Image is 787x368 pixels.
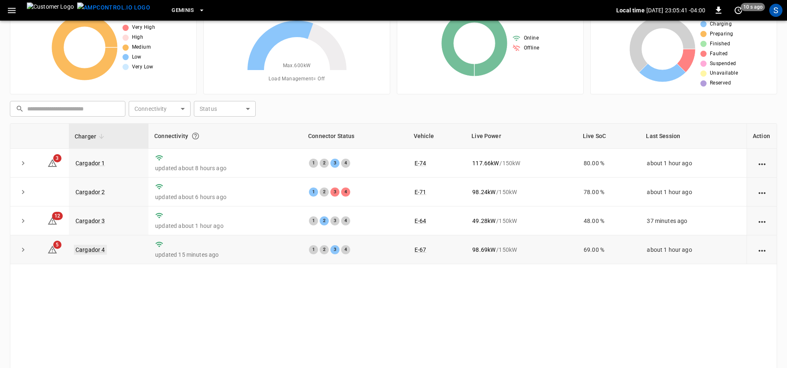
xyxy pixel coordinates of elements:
div: 4 [341,216,350,225]
a: E-71 [415,189,426,195]
th: Vehicle [408,124,466,149]
a: 5 [47,246,57,253]
p: 117.66 kW [472,159,499,167]
p: updated about 8 hours ago [155,164,296,172]
div: 1 [309,188,318,197]
a: Cargador 3 [75,218,105,224]
div: 2 [320,245,329,254]
div: / 150 kW [472,246,570,254]
button: expand row [17,215,29,227]
div: 1 [309,216,318,225]
span: 3 [53,154,61,162]
td: 69.00 % [577,235,640,264]
span: Online [524,34,539,42]
span: Geminis [172,6,194,15]
th: Connector Status [302,124,408,149]
button: expand row [17,244,29,256]
span: Offline [524,44,540,52]
p: [DATE] 23:05:41 -04:00 [646,6,705,14]
div: 2 [320,188,329,197]
p: 49.28 kW [472,217,495,225]
div: 2 [320,216,329,225]
p: updated about 6 hours ago [155,193,296,201]
p: updated about 1 hour ago [155,222,296,230]
span: High [132,33,144,42]
p: 98.69 kW [472,246,495,254]
div: 3 [330,216,339,225]
button: Geminis [168,2,208,19]
div: action cell options [757,159,767,167]
button: set refresh interval [732,4,745,17]
div: 2 [320,159,329,168]
div: 4 [341,245,350,254]
span: Charger [75,131,107,141]
td: about 1 hour ago [640,149,747,178]
span: Unavailable [710,69,738,77]
p: Local time [616,6,645,14]
th: Live SoC [577,124,640,149]
button: expand row [17,186,29,198]
span: Medium [132,43,151,52]
td: 80.00 % [577,149,640,178]
span: Very High [132,23,156,32]
div: 3 [330,188,339,197]
span: Load Management = Off [269,75,325,83]
a: Cargador 4 [74,245,107,255]
span: Suspended [710,60,736,68]
a: E-67 [415,246,426,253]
td: about 1 hour ago [640,178,747,206]
div: 3 [330,245,339,254]
a: 12 [47,217,57,224]
div: 3 [330,159,339,168]
th: Live Power [466,124,577,149]
span: Finished [710,40,730,48]
p: 98.24 kW [472,188,495,196]
span: Max. 600 kW [283,62,311,70]
div: 4 [341,159,350,168]
span: Preparing [710,30,733,38]
img: ampcontrol.io logo [77,2,150,13]
span: Very Low [132,63,153,71]
button: Connection between the charger and our software. [188,129,203,143]
div: 1 [309,159,318,168]
div: Connectivity [154,129,297,143]
td: 37 minutes ago [640,206,747,235]
div: profile-icon [769,4,782,17]
span: Charging [710,20,732,28]
span: Low [132,53,141,61]
img: Customer Logo [27,2,74,18]
th: Last Session [640,124,747,149]
th: Action [747,124,777,149]
a: 3 [47,159,57,166]
td: 78.00 % [577,178,640,206]
div: action cell options [757,188,767,196]
a: E-64 [415,218,426,224]
td: about 1 hour ago [640,235,747,264]
div: action cell options [757,217,767,225]
span: 5 [53,241,61,249]
div: / 150 kW [472,217,570,225]
button: expand row [17,157,29,169]
div: / 150 kW [472,188,570,196]
p: updated 15 minutes ago [155,251,296,259]
div: 1 [309,245,318,254]
a: Cargador 2 [75,189,105,195]
a: Cargador 1 [75,160,105,166]
div: / 150 kW [472,159,570,167]
span: 10 s ago [741,3,765,11]
span: Faulted [710,50,728,58]
div: 4 [341,188,350,197]
td: 48.00 % [577,206,640,235]
div: action cell options [757,246,767,254]
span: Reserved [710,79,731,87]
span: 12 [52,212,63,220]
a: E-74 [415,160,426,166]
